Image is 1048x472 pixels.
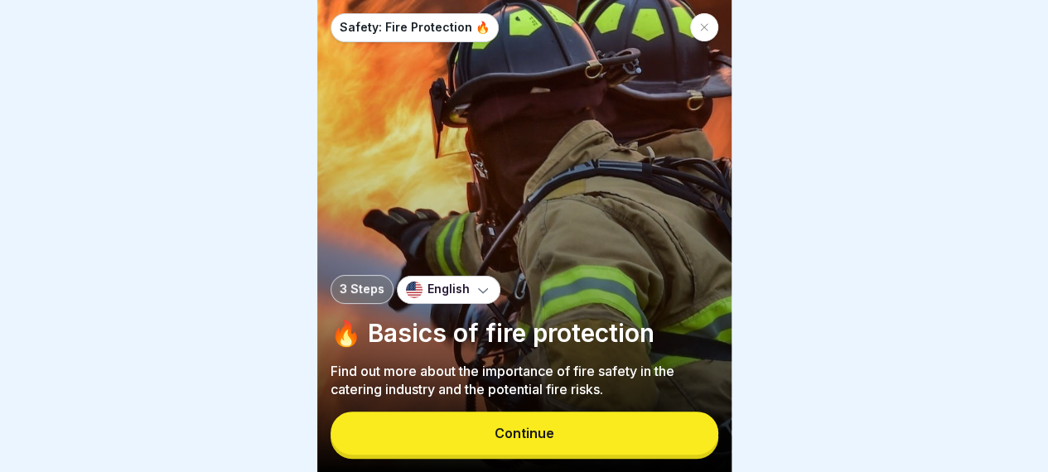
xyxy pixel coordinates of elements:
[331,362,718,398] p: Find out more about the importance of fire safety in the catering industry and the potential fire...
[331,317,718,349] p: 🔥 Basics of fire protection
[331,412,718,455] button: Continue
[340,21,490,35] p: Safety: Fire Protection 🔥
[427,282,470,296] p: English
[340,282,384,296] p: 3 Steps
[406,282,423,298] img: us.svg
[495,426,554,441] div: Continue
